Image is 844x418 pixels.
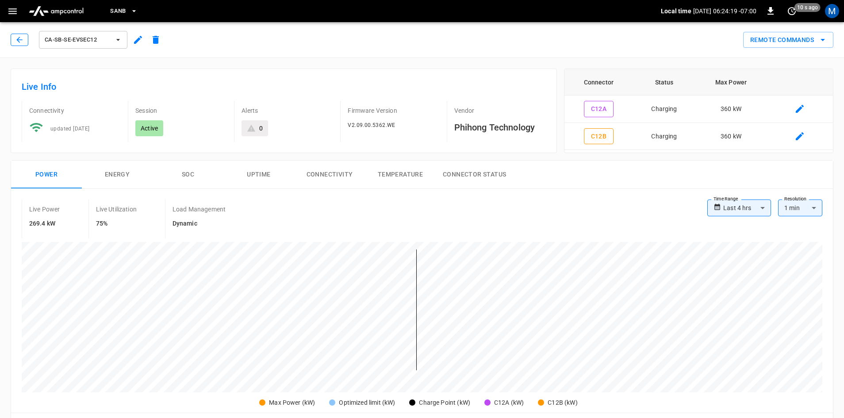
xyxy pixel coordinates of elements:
[633,123,695,150] td: Charging
[141,124,158,133] p: Active
[29,205,60,214] p: Live Power
[564,69,633,96] th: Connector
[45,35,110,45] span: ca-sb-se-evseC12
[82,161,153,189] button: Energy
[714,196,738,203] label: Time Range
[564,69,833,150] table: connector table
[584,101,614,117] button: C12A
[584,128,614,145] button: C12B
[153,161,223,189] button: SOC
[107,3,141,20] button: SanB
[294,161,365,189] button: Connectivity
[96,205,137,214] p: Live Utilization
[778,199,822,216] div: 1 min
[419,398,470,407] div: Charge Point (kW)
[135,106,227,115] p: Session
[348,106,439,115] p: Firmware Version
[11,161,82,189] button: Power
[743,32,833,48] button: Remote Commands
[339,398,395,407] div: Optimized limit (kW)
[110,6,126,16] span: SanB
[25,3,87,19] img: ampcontrol.io logo
[695,123,767,150] td: 360 kW
[39,31,127,49] button: ca-sb-se-evseC12
[794,3,821,12] span: 10 s ago
[695,96,767,123] td: 360 kW
[50,126,90,132] span: updated [DATE]
[784,196,806,203] label: Resolution
[454,120,546,134] h6: Phihong Technology
[242,106,333,115] p: Alerts
[633,69,695,96] th: Status
[723,199,771,216] div: Last 4 hrs
[695,69,767,96] th: Max Power
[365,161,436,189] button: Temperature
[22,80,546,94] h6: Live Info
[269,398,315,407] div: Max Power (kW)
[173,219,226,229] h6: Dynamic
[259,124,263,133] div: 0
[494,398,524,407] div: C12A (kW)
[454,106,546,115] p: Vendor
[825,4,839,18] div: profile-icon
[348,122,395,128] span: V2.09.00.5362.WE
[436,161,513,189] button: Connector Status
[661,7,691,15] p: Local time
[743,32,833,48] div: remote commands options
[785,4,799,18] button: set refresh interval
[29,106,121,115] p: Connectivity
[29,219,60,229] h6: 269.4 kW
[96,219,137,229] h6: 75%
[633,96,695,123] td: Charging
[548,398,577,407] div: C12B (kW)
[173,205,226,214] p: Load Management
[693,7,756,15] p: [DATE] 06:24:19 -07:00
[223,161,294,189] button: Uptime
